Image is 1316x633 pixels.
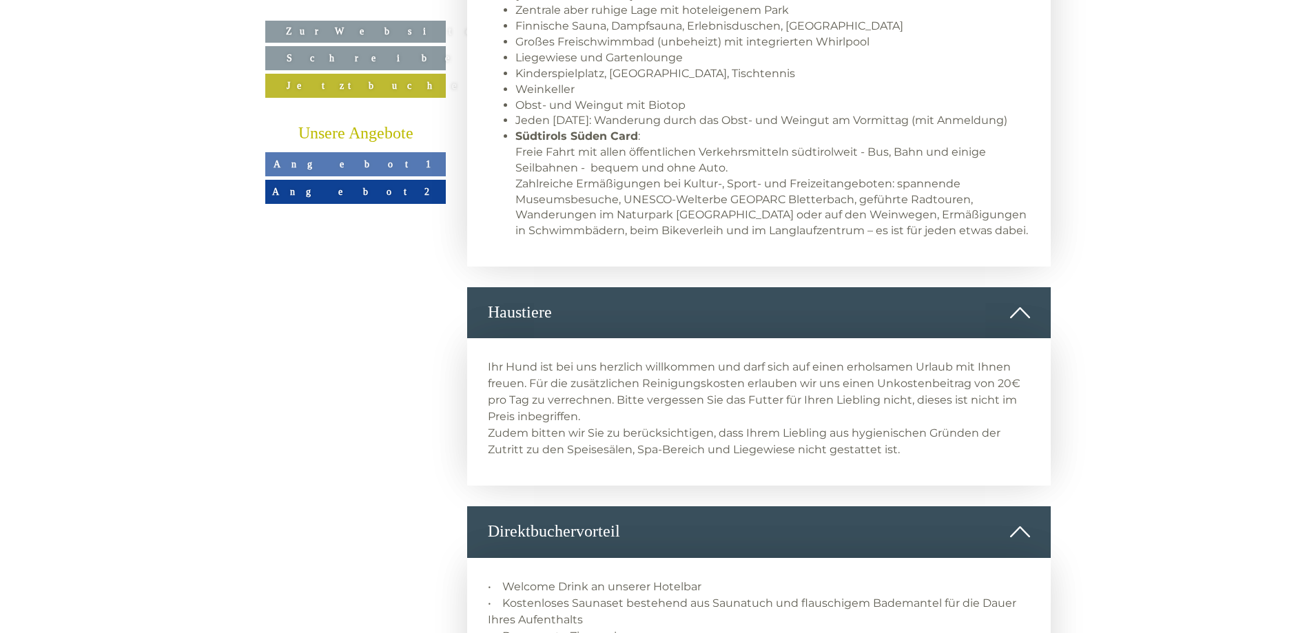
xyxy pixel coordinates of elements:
li: Liegewiese und Gartenlounge [515,50,1031,66]
li: Obst- und Weingut mit Biotop [515,98,1031,114]
p: Ihr Hund ist bei uns herzlich willkommen und darf sich auf einen erholsamen Urlaub mit Ihnen freu... [488,359,1031,458]
div: Direktbuchervorteil [467,506,1051,557]
a: Jetzt buchen [265,74,446,98]
strong: Südtirols Süden Card [515,129,638,143]
small: 22:25 [21,67,247,76]
div: Donnerstag [223,10,320,34]
div: Haustiere [467,287,1051,338]
li: Zentrale aber ruhige Lage mit hoteleigenem Park [515,3,1031,19]
span: Angebot 2 [272,186,439,197]
li: Kinderspielplatz, [GEOGRAPHIC_DATA], Tischtennis [515,66,1031,82]
li: : Freie Fahrt mit allen öffentlichen Verkehrsmitteln südtirolweit - Bus, Bahn und einige Seilbahn... [515,129,1031,239]
span: Angebot 1 [274,158,438,169]
li: Großes Freischwimmbad (unbeheizt) mit integrierten Whirlpool [515,34,1031,50]
li: Weinkeller [515,82,1031,98]
a: Zur Website [265,21,446,43]
a: Schreiben Sie uns [265,46,446,70]
div: [GEOGRAPHIC_DATA] [21,40,247,51]
div: Guten Tag, wie können wir Ihnen helfen? [10,37,254,79]
div: Unsere Angebote [265,122,446,145]
button: Senden [373,363,543,387]
li: Finnische Sauna, Dampfsauna, Erlebnisduschen, [GEOGRAPHIC_DATA] [515,19,1031,34]
li: Jeden [DATE]: Wanderung durch das Obst- und Weingut am Vormittag (mit Anmeldung) [515,113,1031,129]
